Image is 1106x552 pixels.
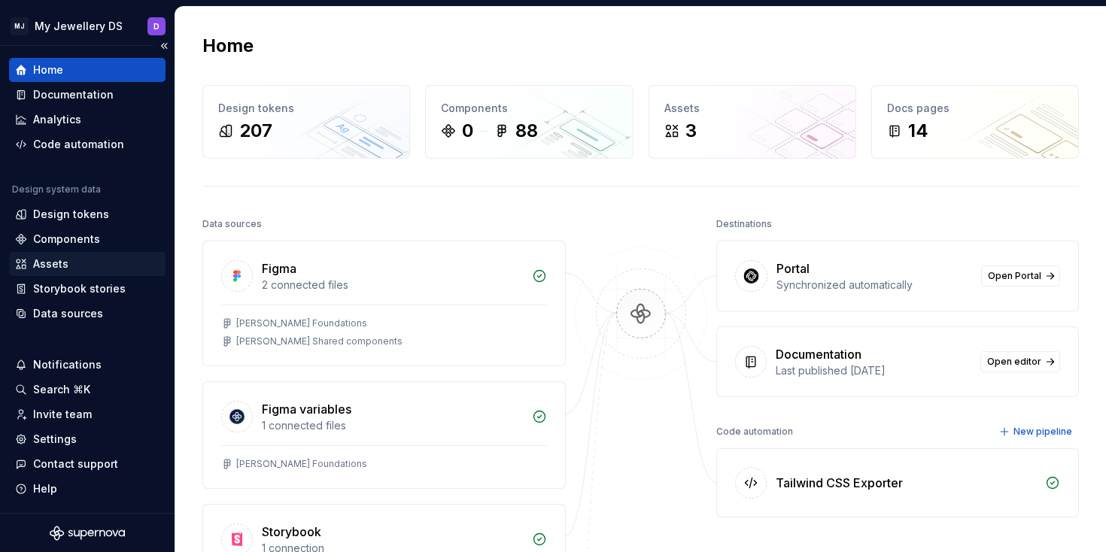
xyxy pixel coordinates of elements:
a: Invite team [9,402,166,426]
button: Search ⌘K [9,378,166,402]
a: Settings [9,427,166,451]
div: Code automation [33,137,124,152]
a: Documentation [9,83,166,107]
a: Components088 [425,85,633,159]
div: [PERSON_NAME] Foundations [236,317,367,329]
div: Design tokens [218,101,394,116]
button: New pipeline [995,421,1079,442]
button: Collapse sidebar [153,35,175,56]
div: Settings [33,432,77,447]
a: Docs pages14 [871,85,1079,159]
a: Open Portal [981,265,1060,287]
a: Figma2 connected files[PERSON_NAME] Foundations[PERSON_NAME] Shared components [202,241,566,366]
div: Documentation [776,345,861,363]
button: MJMy Jewellery DSD [3,10,172,42]
a: Components [9,227,166,251]
div: Invite team [33,407,92,422]
button: Notifications [9,353,166,377]
div: Storybook stories [33,281,126,296]
a: Figma variables1 connected files[PERSON_NAME] Foundations [202,381,566,489]
div: My Jewellery DS [35,19,123,34]
div: Last published [DATE] [776,363,972,378]
div: Data sources [33,306,103,321]
div: D [153,20,160,32]
div: Figma variables [262,400,351,418]
div: Design system data [12,183,101,196]
div: Components [441,101,617,116]
div: Assets [664,101,840,116]
div: 88 [515,119,538,143]
div: Components [33,232,100,247]
div: Docs pages [887,101,1063,116]
a: Open editor [980,351,1060,372]
div: Assets [33,256,68,271]
a: Assets [9,252,166,276]
div: [PERSON_NAME] Foundations [236,458,367,470]
div: Documentation [33,87,114,102]
div: 1 connected files [262,418,523,433]
a: Design tokens207 [202,85,410,159]
div: MJ [11,17,29,35]
div: 0 [462,119,473,143]
span: New pipeline [1013,426,1072,438]
a: Storybook stories [9,277,166,301]
div: Storybook [262,523,321,541]
div: Synchronized automatically [776,278,973,293]
div: Code automation [716,421,793,442]
div: Tailwind CSS Exporter [776,474,903,492]
div: Notifications [33,357,102,372]
button: Contact support [9,452,166,476]
svg: Supernova Logo [50,526,125,541]
a: Analytics [9,108,166,132]
div: Destinations [716,214,772,235]
a: Assets3 [649,85,856,159]
div: 2 connected files [262,278,523,293]
div: Home [33,62,63,77]
div: Search ⌘K [33,382,90,397]
h2: Home [202,34,254,58]
div: Portal [776,259,810,278]
div: Analytics [33,112,81,127]
span: Open Portal [988,270,1041,282]
div: Design tokens [33,207,109,222]
div: [PERSON_NAME] Shared components [236,335,403,347]
div: Data sources [202,214,262,235]
a: Code automation [9,132,166,156]
div: Help [33,481,57,496]
div: 3 [685,119,697,143]
span: Open editor [987,356,1041,368]
div: Contact support [33,456,118,472]
div: 14 [908,119,928,143]
button: Help [9,477,166,501]
div: Figma [262,259,296,278]
a: Data sources [9,302,166,326]
a: Design tokens [9,202,166,226]
div: 207 [239,119,272,143]
a: Home [9,58,166,82]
